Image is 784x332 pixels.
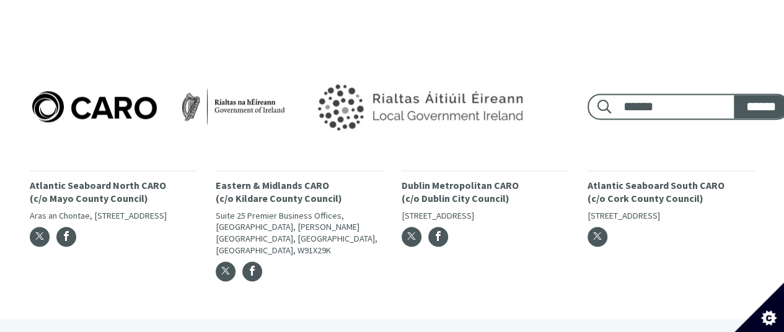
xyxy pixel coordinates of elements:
[216,179,383,205] p: Eastern & Midlands CARO (c/o Kildare County Council)
[30,227,50,247] a: Twitter
[734,282,784,332] button: Set cookie preferences
[402,179,569,205] p: Dublin Metropolitan CARO (c/o Dublin City Council)
[588,179,755,205] p: Atlantic Seaboard South CARO (c/o Cork County Council)
[216,261,236,281] a: Twitter
[289,68,547,146] img: Government of Ireland logo
[56,227,76,247] a: Facebook
[30,179,197,205] p: Atlantic Seaboard North CARO (c/o Mayo County Council)
[30,89,288,124] img: Caro logo
[588,227,607,247] a: Twitter
[588,210,755,222] p: [STREET_ADDRESS]
[216,210,383,256] p: Suite 25 Premier Business Offices, [GEOGRAPHIC_DATA], [PERSON_NAME][GEOGRAPHIC_DATA], [GEOGRAPHIC...
[242,261,262,281] a: Facebook
[402,210,569,222] p: [STREET_ADDRESS]
[30,210,197,222] p: Aras an Chontae, [STREET_ADDRESS]
[402,227,421,247] a: Twitter
[428,227,448,247] a: Facebook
